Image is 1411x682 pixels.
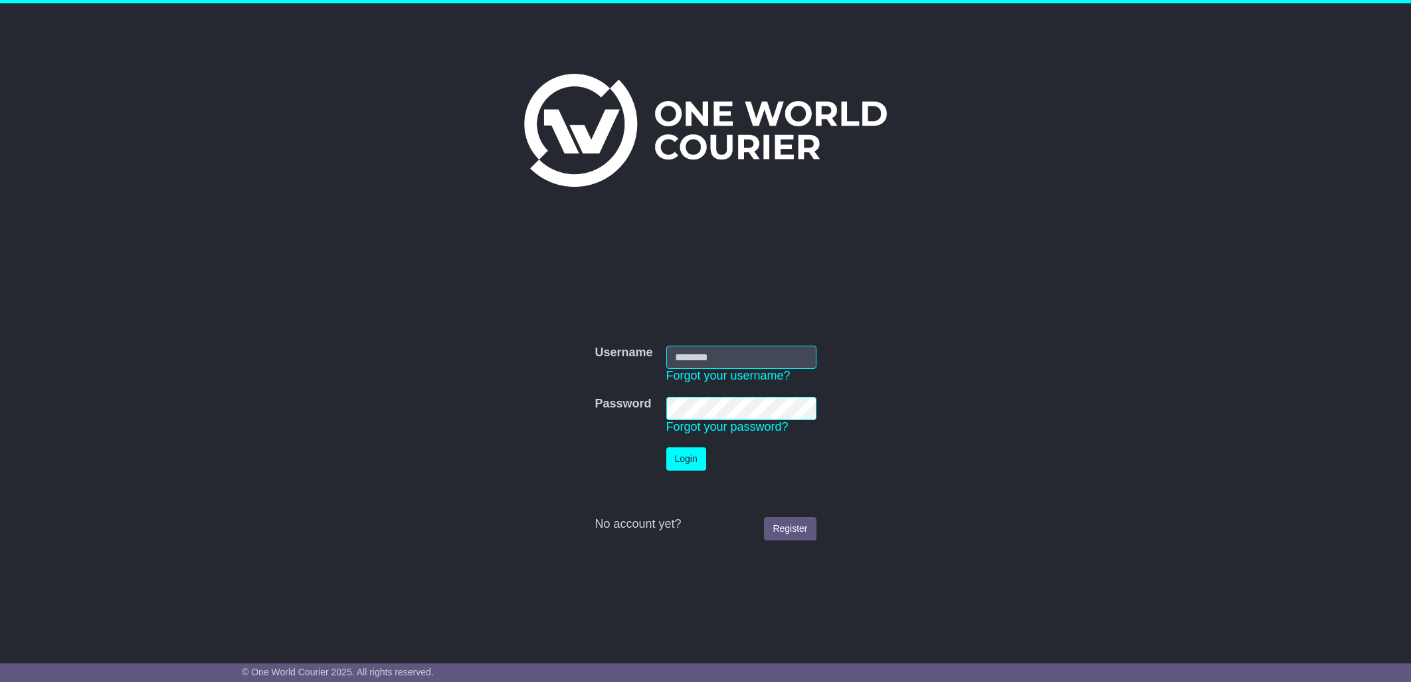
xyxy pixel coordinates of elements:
[595,346,652,360] label: Username
[242,667,434,677] span: © One World Courier 2025. All rights reserved.
[764,517,816,540] a: Register
[524,74,887,187] img: One World
[666,420,789,433] a: Forgot your password?
[595,397,651,411] label: Password
[666,447,706,471] button: Login
[666,369,791,382] a: Forgot your username?
[595,517,816,532] div: No account yet?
